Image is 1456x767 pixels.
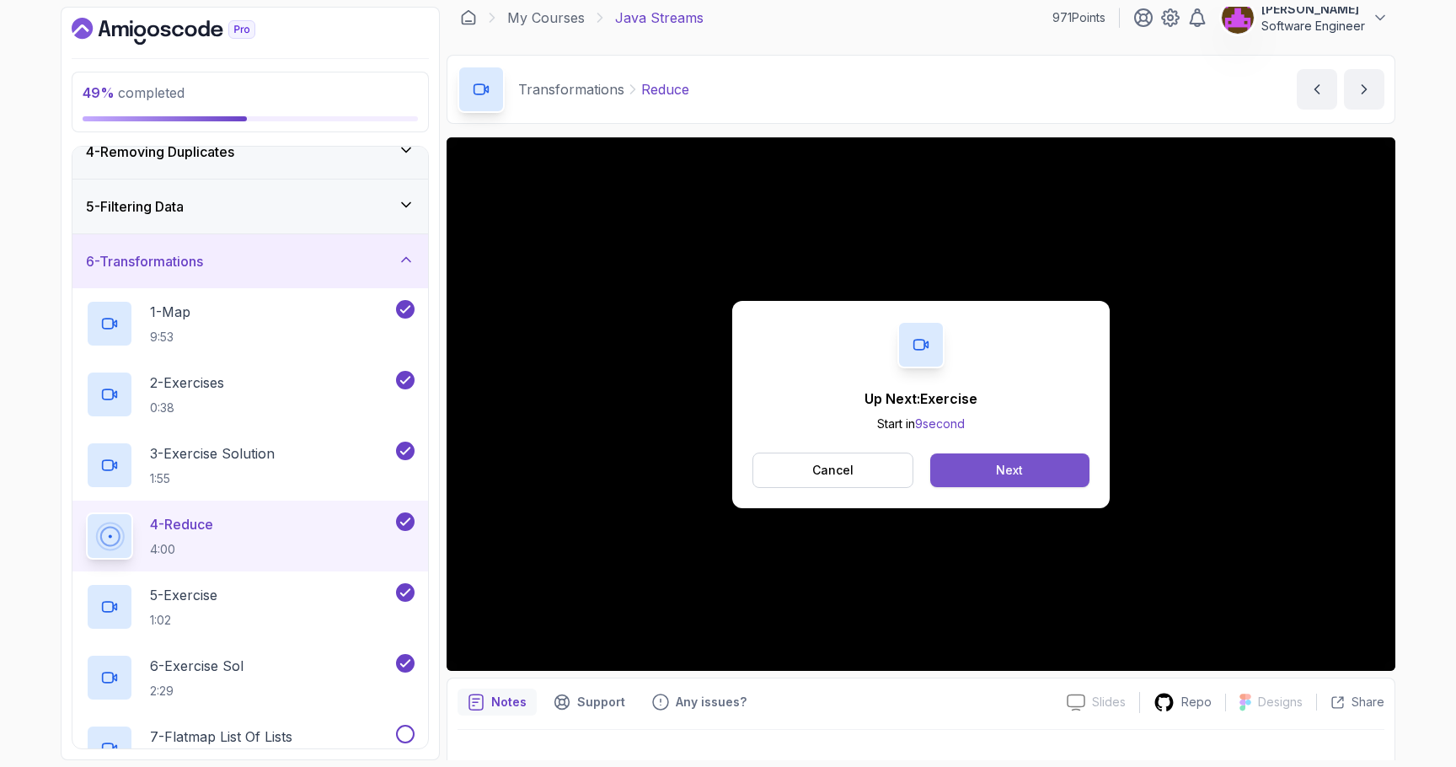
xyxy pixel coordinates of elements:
p: Support [577,694,625,711]
button: Share [1316,694,1384,711]
p: 2:29 [150,683,244,700]
button: 5-Filtering Data [72,180,428,233]
p: Reduce [641,79,689,99]
p: 0:38 [150,400,224,416]
p: 9:53 [150,329,190,346]
button: Next [930,453,1089,487]
button: 6-Transformations [72,234,428,288]
button: next content [1344,69,1384,110]
button: Feedback button [642,689,757,716]
h3: 4 - Removing Duplicates [86,142,234,162]
p: 1:55 [150,470,275,487]
span: 9 second [915,416,965,431]
p: 971 Points [1052,9,1105,26]
button: Support button [543,689,635,716]
img: user profile image [1222,2,1254,34]
p: 5 - Exercise [150,585,217,605]
p: Software Engineer [1261,18,1365,35]
a: Dashboard [72,18,294,45]
p: 1:02 [150,612,217,629]
p: Start in [864,416,977,432]
button: 3-Exercise Solution1:55 [86,442,415,489]
button: previous content [1297,69,1337,110]
h3: 6 - Transformations [86,251,203,271]
button: 4-Reduce4:00 [86,512,415,560]
p: 7 - Flatmap List Of Lists [150,727,292,747]
iframe: 4 - Reduce [447,137,1395,671]
p: Repo [1181,694,1212,711]
p: Up Next: Exercise [864,389,977,409]
p: Slides [1092,694,1126,711]
p: Cancel [812,462,854,479]
p: Transformations [518,79,624,99]
a: Repo [1140,692,1225,713]
p: Any issues? [676,694,747,711]
button: notes button [458,689,537,716]
button: Cancel [752,453,913,488]
a: Dashboard [460,9,477,26]
h3: 5 - Filtering Data [86,196,184,217]
p: Java Streams [615,8,704,28]
button: 6-Exercise Sol2:29 [86,654,415,701]
p: 4 - Reduce [150,514,213,534]
button: 4-Removing Duplicates [72,125,428,179]
p: 4:00 [150,541,213,558]
button: 1-Map9:53 [86,300,415,347]
button: user profile image[PERSON_NAME]Software Engineer [1221,1,1389,35]
p: 2 - Exercises [150,373,224,393]
p: Designs [1258,694,1303,711]
span: 49 % [83,84,115,101]
p: Notes [491,694,527,711]
p: 6 - Exercise Sol [150,656,244,676]
a: My Courses [507,8,585,28]
button: 2-Exercises0:38 [86,371,415,418]
p: 3 - Exercise Solution [150,443,275,464]
button: 5-Exercise1:02 [86,583,415,630]
p: Share [1352,694,1384,711]
div: Next [996,462,1023,479]
p: 1 - Map [150,302,190,322]
span: completed [83,84,185,101]
p: [PERSON_NAME] [1261,1,1365,18]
